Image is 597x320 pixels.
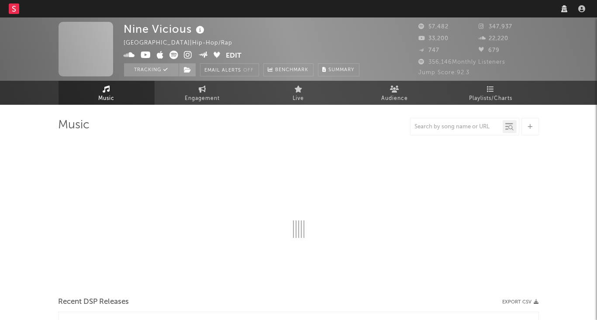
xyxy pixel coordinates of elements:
div: [GEOGRAPHIC_DATA] | Hip-Hop/Rap [124,38,243,48]
span: 33,200 [419,36,449,41]
button: Email AlertsOff [200,63,259,76]
span: 347,937 [479,24,512,30]
span: Recent DSP Releases [59,297,129,307]
span: 22,220 [479,36,508,41]
button: Summary [318,63,359,76]
span: 57,482 [419,24,449,30]
a: Music [59,81,155,105]
div: Nine Vicious [124,22,207,36]
input: Search by song name or URL [411,124,503,131]
button: Export CSV [503,299,539,305]
a: Live [251,81,347,105]
span: 747 [419,48,440,53]
span: Playlists/Charts [469,93,512,104]
a: Benchmark [263,63,314,76]
span: Engagement [185,93,220,104]
span: Jump Score: 92.3 [419,70,470,76]
span: Audience [381,93,408,104]
em: Off [244,68,254,73]
a: Engagement [155,81,251,105]
span: 356,146 Monthly Listeners [419,59,506,65]
span: Benchmark [276,65,309,76]
span: Summary [329,68,355,72]
a: Playlists/Charts [443,81,539,105]
a: Audience [347,81,443,105]
button: Tracking [124,63,179,76]
span: Music [98,93,114,104]
span: 679 [479,48,500,53]
span: Live [293,93,304,104]
button: Edit [226,51,242,62]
